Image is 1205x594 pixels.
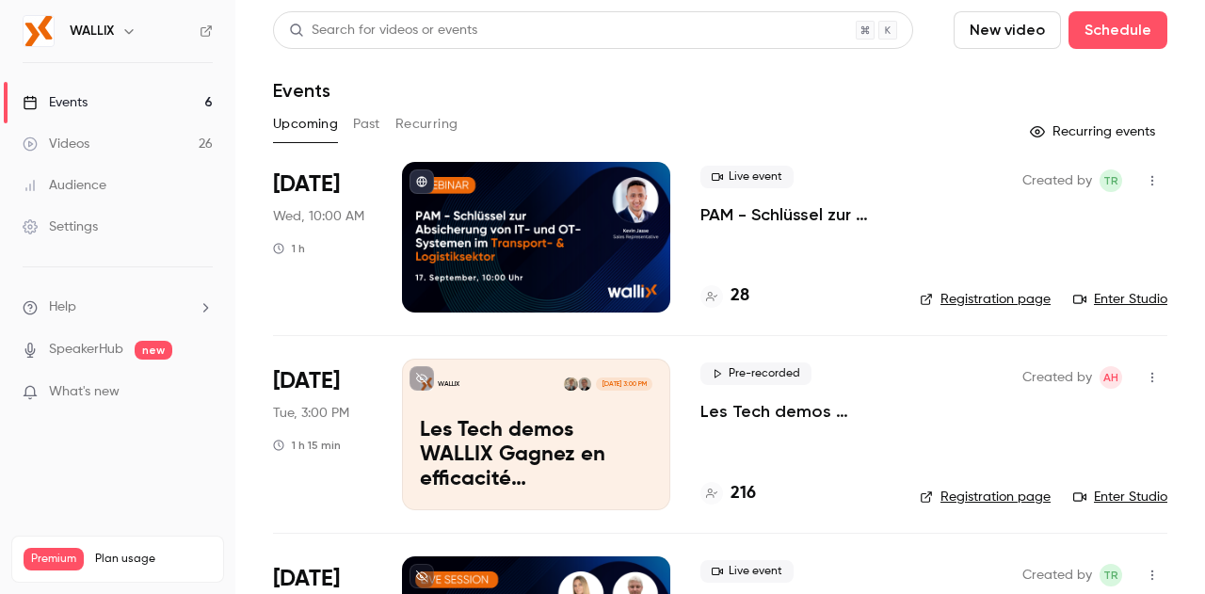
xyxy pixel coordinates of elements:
div: Events [23,93,88,112]
a: Les Tech demos WALLIX Gagnez en efficacité opérationnelle avec WALLIX PAMWALLIXGrégoire DE MONTGO... [402,359,670,509]
button: Past [353,109,380,139]
span: Help [49,297,76,317]
span: Pre-recorded [700,362,811,385]
iframe: Noticeable Trigger [190,384,213,401]
span: [DATE] [273,366,340,396]
a: Enter Studio [1073,488,1167,506]
img: Marc Balasko [564,377,577,391]
img: Grégoire DE MONTGOLFIER [578,377,591,391]
span: Created by [1022,366,1092,389]
a: 28 [700,283,749,309]
a: Registration page [920,290,1051,309]
span: TR [1103,169,1118,192]
div: Sep 17 Wed, 10:00 AM (Europe/Paris) [273,162,372,313]
span: Created by [1022,564,1092,586]
span: Tue, 3:00 PM [273,404,349,423]
img: WALLIX [24,16,54,46]
button: Upcoming [273,109,338,139]
button: Schedule [1068,11,1167,49]
a: Les Tech demos WALLIX Gagnez en efficacité opérationnelle avec WALLIX PAM [700,400,890,423]
div: Settings [23,217,98,236]
span: TR [1103,564,1118,586]
h4: 28 [731,283,749,309]
span: AH [1103,366,1118,389]
div: Videos [23,135,89,153]
button: Recurring events [1021,117,1167,147]
h6: WALLIX [70,22,114,40]
span: Audrey Hiba [1100,366,1122,389]
div: 1 h 15 min [273,438,341,453]
h4: 216 [731,481,756,506]
a: 216 [700,481,756,506]
div: Search for videos or events [289,21,477,40]
p: Les Tech demos WALLIX Gagnez en efficacité opérationnelle avec WALLIX PAM [420,419,652,491]
span: What's new [49,382,120,402]
span: new [135,341,172,360]
li: help-dropdown-opener [23,297,213,317]
h1: Events [273,79,330,102]
div: Sep 23 Tue, 3:00 PM (Europe/Paris) [273,359,372,509]
span: [DATE] [273,169,340,200]
span: Plan usage [95,552,212,567]
div: Audience [23,176,106,195]
span: [DATE] 3:00 PM [596,377,651,391]
span: Live event [700,166,794,188]
button: New video [954,11,1061,49]
div: 1 h [273,241,305,256]
a: Enter Studio [1073,290,1167,309]
p: WALLIX [438,379,459,389]
span: Live event [700,560,794,583]
a: PAM - Schlüssel zur Absicherung von IT- und OT-Systemen im Transport- & Logistiksektor [700,203,890,226]
span: Wed, 10:00 AM [273,207,364,226]
span: [DATE] [273,564,340,594]
span: Thomas Reinhard [1100,169,1122,192]
a: SpeakerHub [49,340,123,360]
button: Recurring [395,109,458,139]
span: Premium [24,548,84,570]
span: Thomas Reinhard [1100,564,1122,586]
a: Registration page [920,488,1051,506]
span: Created by [1022,169,1092,192]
